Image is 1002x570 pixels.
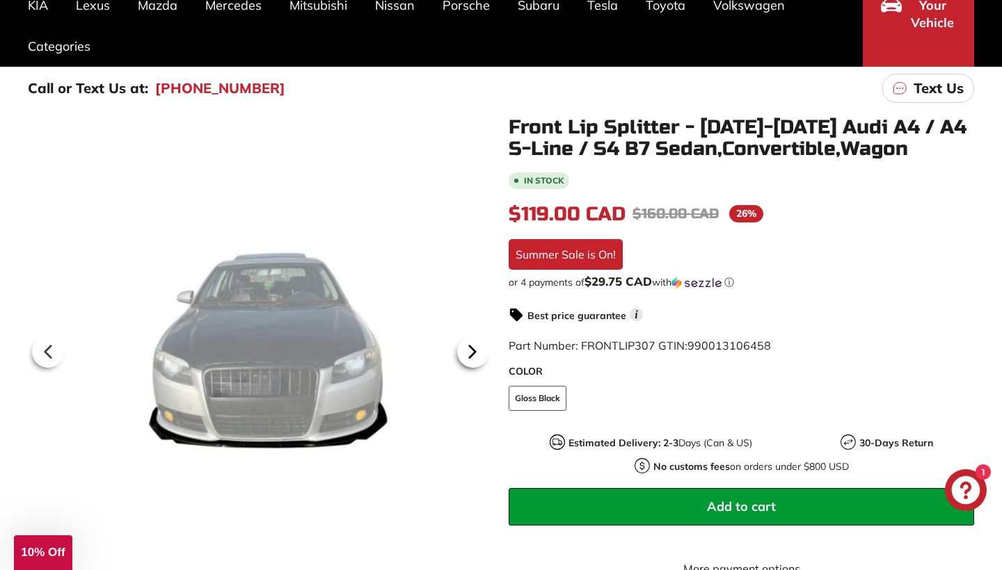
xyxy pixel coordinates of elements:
[914,78,964,99] p: Text Us
[527,309,626,322] strong: Best price guarantee
[653,460,730,473] strong: No customs fees
[524,177,564,185] b: In stock
[729,205,763,222] span: 26%
[14,26,104,67] a: Categories
[671,277,722,289] img: Sezzle
[882,74,974,103] a: Text Us
[509,275,974,289] div: or 4 payments of with
[21,546,65,559] span: 10% Off
[14,535,72,570] div: 10% Off
[509,202,626,226] span: $119.00 CAD
[653,459,849,474] p: on orders under $800 USD
[509,488,974,526] button: Add to cart
[630,308,643,321] span: i
[568,436,752,450] p: Days (Can & US)
[584,274,652,288] span: $29.75 CAD
[687,339,771,352] span: 990013106458
[509,239,623,270] div: Summer Sale is On!
[859,437,933,449] strong: 30-Days Return
[707,498,776,514] span: Add to cart
[568,437,678,449] strong: Estimated Delivery: 2-3
[155,78,285,99] a: [PHONE_NUMBER]
[509,275,974,289] div: or 4 payments of$29.75 CADwithSezzle Click to learn more about Sezzle
[509,364,974,379] label: COLOR
[941,469,991,514] inbox-online-store-chat: Shopify online store chat
[509,117,974,160] h1: Front Lip Splitter - [DATE]-[DATE] Audi A4 / A4 S-Line / S4 B7 Sedan,Convertible,Wagon
[633,205,719,222] span: $160.00 CAD
[509,339,771,352] span: Part Number: FRONTLIP307 GTIN:
[28,78,148,99] p: Call or Text Us at:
